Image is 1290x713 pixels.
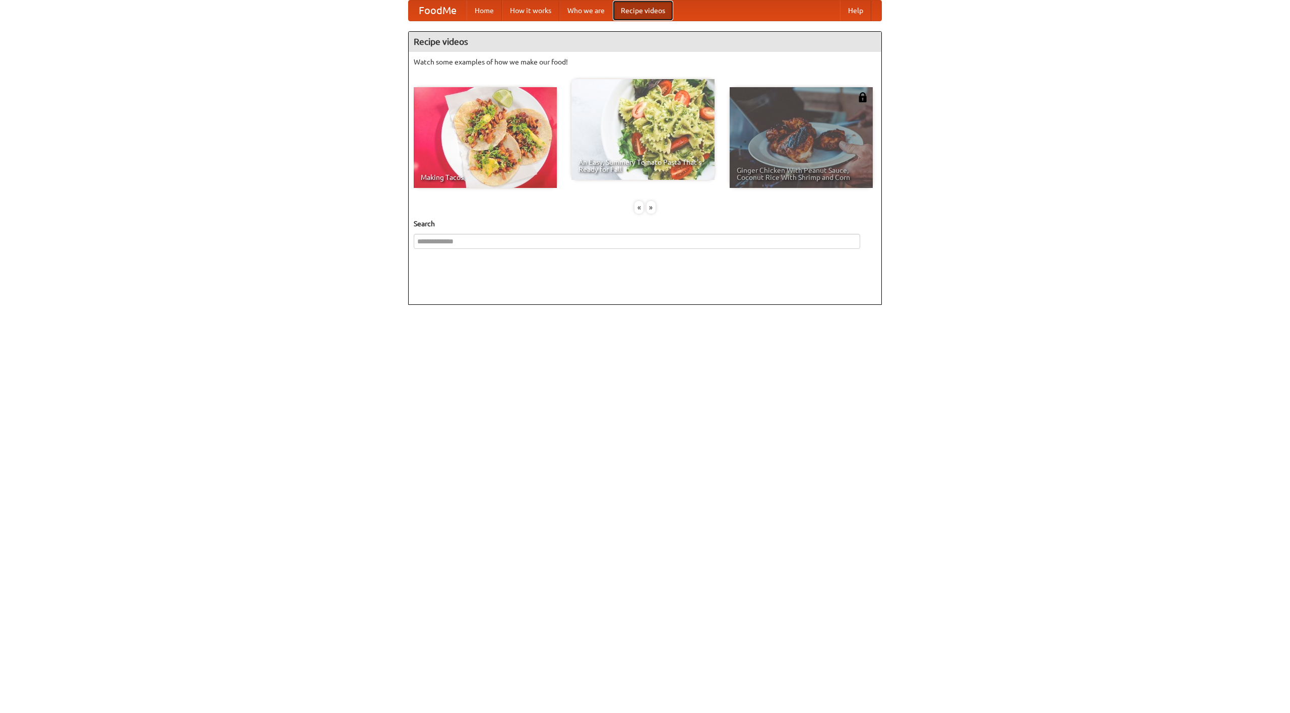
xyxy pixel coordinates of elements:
a: FoodMe [409,1,467,21]
a: Recipe videos [613,1,673,21]
a: Who we are [559,1,613,21]
a: Making Tacos [414,87,557,188]
a: Home [467,1,502,21]
img: 483408.png [858,92,868,102]
a: An Easy, Summery Tomato Pasta That's Ready for Fall [571,79,715,180]
h4: Recipe videos [409,32,881,52]
span: An Easy, Summery Tomato Pasta That's Ready for Fall [578,159,707,173]
p: Watch some examples of how we make our food! [414,57,876,67]
h5: Search [414,219,876,229]
a: Help [840,1,871,21]
div: » [647,201,656,214]
div: « [634,201,643,214]
span: Making Tacos [421,174,550,181]
a: How it works [502,1,559,21]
